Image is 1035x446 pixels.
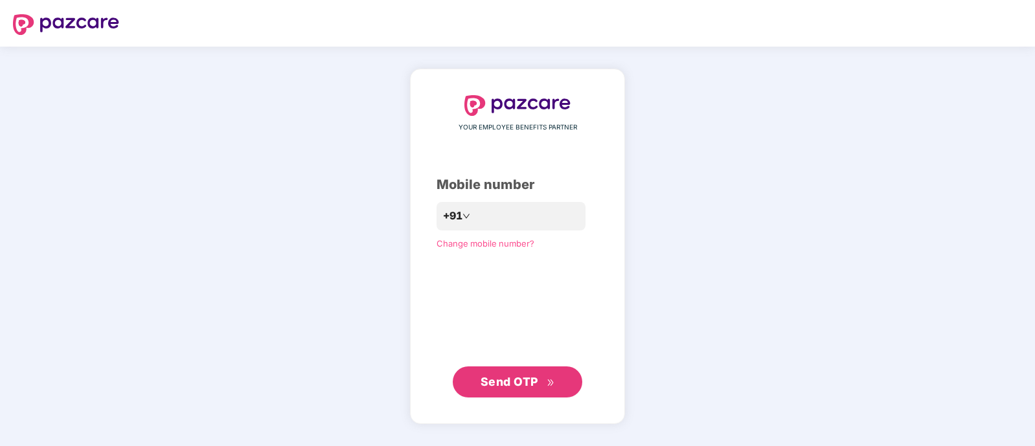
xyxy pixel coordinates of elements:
[462,212,470,220] span: down
[443,208,462,224] span: +91
[13,14,119,35] img: logo
[453,366,582,397] button: Send OTPdouble-right
[481,375,538,388] span: Send OTP
[437,175,598,195] div: Mobile number
[459,122,577,133] span: YOUR EMPLOYEE BENEFITS PARTNER
[437,238,534,249] a: Change mobile number?
[547,379,555,387] span: double-right
[464,95,571,116] img: logo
